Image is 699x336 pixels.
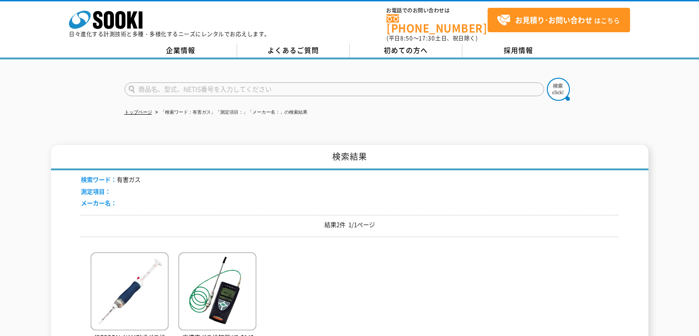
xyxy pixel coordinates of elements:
[384,45,428,55] span: 初めての方へ
[237,44,350,58] a: よくあるご質問
[81,175,117,184] span: 検索ワード：
[91,252,169,333] img: AP-20B
[51,145,648,170] h1: 検索結果
[125,110,152,115] a: トップページ
[462,44,575,58] a: 採用情報
[125,44,237,58] a: 企業情報
[515,14,592,25] strong: お見積り･お問い合わせ
[400,34,413,42] span: 8:50
[125,82,544,96] input: 商品名、型式、NETIS番号を入力してください
[386,34,477,42] span: (平日 ～ 土日、祝日除く)
[386,8,488,13] span: お電話でのお問い合わせは
[81,198,117,207] span: メーカー名：
[81,187,111,196] span: 測定項目：
[350,44,462,58] a: 初めての方へ
[69,31,270,37] p: 日々進化する計測技術と多種・多様化するニーズにレンタルでお応えします。
[419,34,435,42] span: 17:30
[178,252,256,333] img: XP-3140(水素)
[547,78,570,101] img: btn_search.png
[81,220,619,230] p: 結果2件 1/1ページ
[488,8,630,32] a: お見積り･お問い合わせはこちら
[81,175,141,185] li: 有害ガス
[386,14,488,33] a: [PHONE_NUMBER]
[497,13,620,27] span: はこちら
[153,108,307,117] li: 「検索ワード：有害ガス」「測定項目：」「メーカー名：」の検索結果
